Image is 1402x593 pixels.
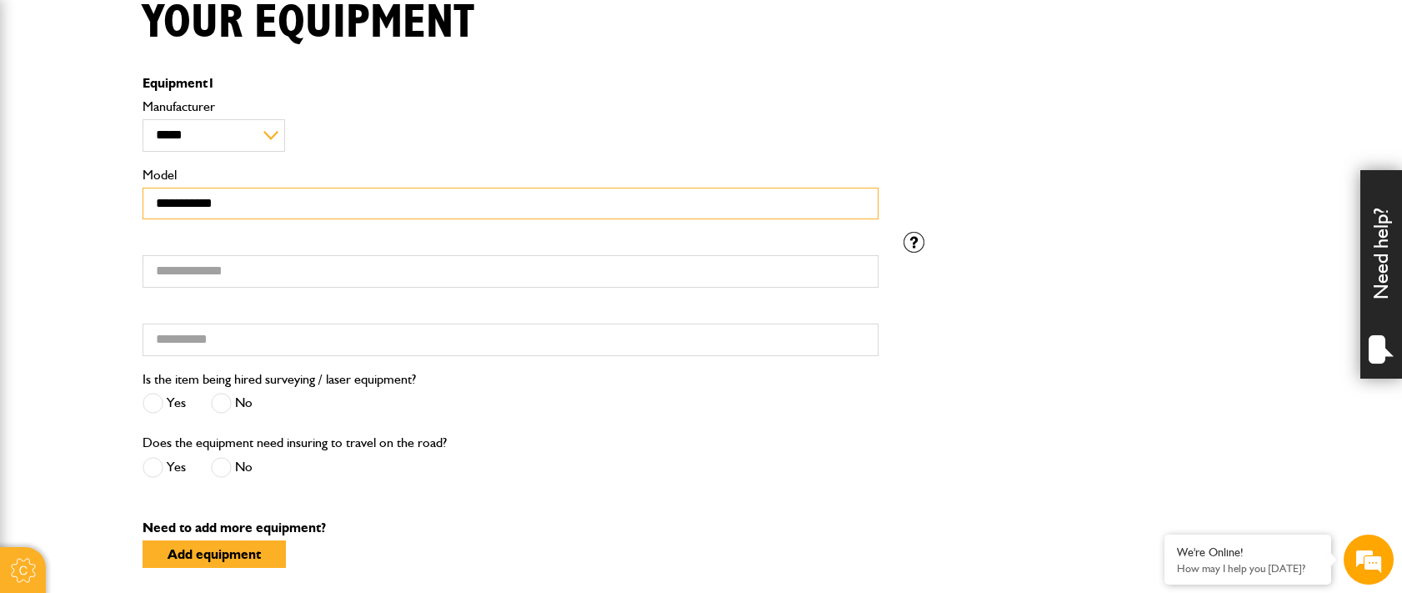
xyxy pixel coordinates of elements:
img: d_20077148190_company_1631870298795_20077148190 [28,93,70,116]
button: Add equipment [143,540,286,568]
label: Does the equipment need insuring to travel on the road? [143,436,447,450]
em: Start Chat [227,465,303,487]
textarea: Type your message and hit 'Enter' [22,302,304,450]
label: No [211,393,253,414]
div: Need help? [1360,170,1402,379]
label: Is the item being hired surveying / laser equipment? [143,373,416,386]
p: Need to add more equipment? [143,521,1259,535]
div: Minimize live chat window [273,8,313,48]
label: Model [143,168,879,182]
p: Equipment [143,77,879,90]
input: Enter your email address [22,204,304,240]
label: Yes [143,457,186,478]
input: Enter your last name [22,154,304,191]
p: How may I help you today? [1177,562,1319,575]
label: Manufacturer [143,100,879,113]
input: Enter your phone number [22,253,304,289]
div: We're Online! [1177,545,1319,560]
label: Yes [143,393,186,414]
div: Chat with us now [87,93,280,115]
span: 1 [208,75,215,91]
label: No [211,457,253,478]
